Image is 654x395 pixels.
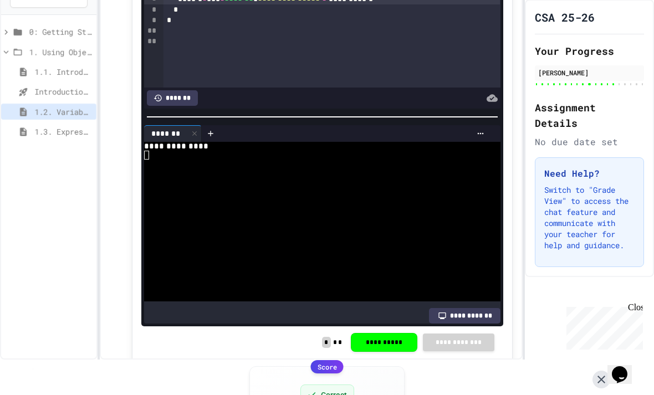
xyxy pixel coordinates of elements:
h3: Need Help? [544,167,635,180]
div: Chat with us now!Close [4,4,76,70]
iframe: chat widget [562,302,643,350]
h2: Assignment Details [535,100,644,131]
h1: CSA 25-26 [535,9,595,25]
div: No due date set [535,135,644,148]
p: Switch to "Grade View" to access the chat feature and communicate with your teacher for help and ... [544,184,635,251]
span: 1.1. Introduction to Algorithms, Programming, and Compilers [34,66,92,78]
span: Introduction to Algorithms, Programming, and Compilers [34,86,92,98]
div: [PERSON_NAME] [538,68,641,78]
h2: Your Progress [535,43,644,59]
span: 1. Using Objects and Methods [29,46,92,58]
span: 1.2. Variables and Data Types [34,106,92,117]
span: 0: Getting Started [29,26,92,38]
div: Score [311,360,344,373]
iframe: chat widget [607,351,643,384]
span: 1.3. Expressions and Output [New] [34,126,92,137]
